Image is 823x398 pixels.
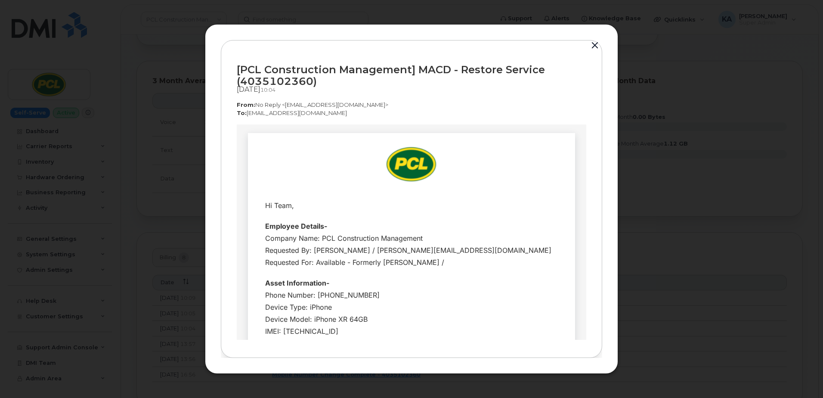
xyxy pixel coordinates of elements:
[237,109,247,116] strong: To:
[237,101,586,109] p: No Reply <[EMAIL_ADDRESS][DOMAIN_NAME]>
[237,109,586,117] p: [EMAIL_ADDRESS][DOMAIN_NAME]
[28,75,321,87] div: Hi Team,
[237,85,586,94] div: [DATE]
[149,22,201,58] img: email_PCL_Logo.png
[260,87,275,93] span: 10:04
[28,152,321,165] div: Asset Information-
[28,108,321,144] div: Company Name: PCL Construction Management Requested By: [PERSON_NAME] / [PERSON_NAME][EMAIL_ADDRE...
[28,165,321,237] div: Phone Number: [PHONE_NUMBER] Device Type: iPhone Device Model: iPhone XR 64GB IMEI: [TECHNICAL_ID...
[237,101,255,108] strong: From:
[237,64,586,87] div: [PCL Construction Management] MACD - Restore Service (4035102360)
[28,96,321,108] div: Employee Details-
